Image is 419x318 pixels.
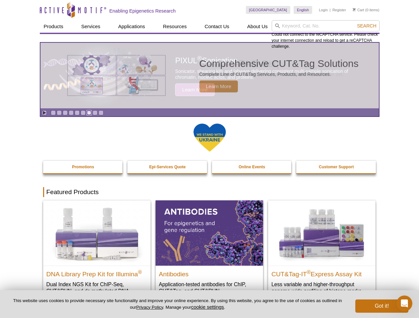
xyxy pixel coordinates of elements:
a: Go to slide 5 [75,110,80,115]
strong: Online Events [239,165,265,169]
button: cookie settings [191,304,224,310]
a: Resources [159,20,191,33]
a: Go to slide 3 [63,110,68,115]
h2: CUT&Tag-IT Express Assay Kit [271,268,372,278]
img: We Stand With Ukraine [193,123,226,152]
a: Online Events [212,161,292,173]
a: Go to slide 9 [99,110,104,115]
sup: ® [138,269,142,275]
p: This website uses cookies to provide necessary site functionality and improve your online experie... [11,298,344,310]
li: (0 items) [353,6,380,14]
span: Learn More [199,80,238,92]
a: Go to slide 1 [51,110,56,115]
img: All Antibodies [156,200,263,265]
a: Login [319,8,328,12]
img: Your Cart [353,8,356,11]
strong: Promotions [72,165,94,169]
a: Register [332,8,346,12]
img: CUT&Tag-IT® Express Assay Kit [268,200,376,265]
a: [GEOGRAPHIC_DATA] [246,6,291,14]
p: Less variable and higher-throughput genome-wide profiling of histone marks​. [271,281,372,294]
a: Customer Support [296,161,377,173]
h2: Enabling Epigenetics Research [109,8,176,14]
h2: Antibodies [159,268,260,278]
article: Comprehensive CUT&Tag Solutions [40,43,379,108]
div: Could not connect to the reCAPTCHA service. Please check your internet connection and reload to g... [272,20,380,49]
p: Complete Line of CUT&Tag Services, Products, and Resources. [199,71,359,77]
strong: Customer Support [319,165,354,169]
a: Services [77,20,105,33]
a: Go to slide 6 [81,110,86,115]
button: Search [355,23,378,29]
a: About Us [243,20,272,33]
img: DNA Library Prep Kit for Illumina [43,200,151,265]
h2: DNA Library Prep Kit for Illumina [46,268,147,278]
a: English [294,6,312,14]
a: Epi-Services Quote [127,161,208,173]
a: Applications [114,20,149,33]
a: All Antibodies Antibodies Application-tested antibodies for ChIP, CUT&Tag, and CUT&RUN. [156,200,263,301]
a: Go to slide 4 [69,110,74,115]
a: Cart [353,8,364,12]
iframe: Intercom live chat [396,295,412,311]
input: Keyword, Cat. No. [272,20,380,31]
a: DNA Library Prep Kit for Illumina DNA Library Prep Kit for Illumina® Dual Index NGS Kit for ChIP-... [43,200,151,307]
a: Go to slide 2 [57,110,62,115]
img: Various genetic charts and diagrams. [67,55,166,96]
a: Go to slide 7 [87,110,92,115]
p: Application-tested antibodies for ChIP, CUT&Tag, and CUT&RUN. [159,281,260,294]
button: Got it! [355,299,408,313]
a: Products [40,20,67,33]
li: | [330,6,331,14]
a: Privacy Policy [136,305,163,310]
a: Go to slide 8 [93,110,98,115]
a: Promotions [43,161,123,173]
a: Toggle autoplay [42,110,47,115]
a: Various genetic charts and diagrams. Comprehensive CUT&Tag Solutions Complete Line of CUT&Tag Ser... [40,43,379,108]
a: CUT&Tag-IT® Express Assay Kit CUT&Tag-IT®Express Assay Kit Less variable and higher-throughput ge... [268,200,376,301]
h2: Featured Products [43,187,376,197]
h2: Comprehensive CUT&Tag Solutions [199,59,359,69]
sup: ® [307,269,311,275]
p: Dual Index NGS Kit for ChIP-Seq, CUT&RUN, and ds methylated DNA assays. [46,281,147,301]
a: Contact Us [201,20,233,33]
span: Search [357,23,376,28]
strong: Epi-Services Quote [149,165,186,169]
